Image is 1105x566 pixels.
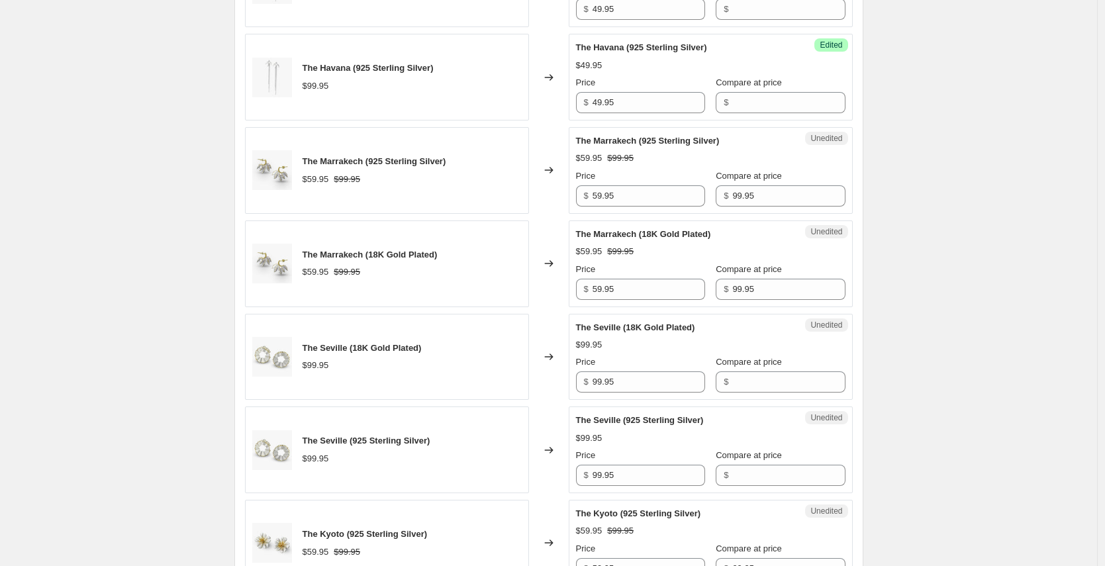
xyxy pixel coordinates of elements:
span: $ [724,284,728,294]
span: The Seville (925 Sterling Silver) [303,436,430,446]
span: Price [576,264,596,274]
img: H25537e2fa37f458db355bc0dc99bf4beZ_-_Edited_80x.jpg [252,337,292,377]
span: Unedited [810,506,842,516]
span: The Marrakech (925 Sterling Silver) [303,156,446,166]
span: $ [584,97,589,107]
span: Unedited [810,133,842,144]
span: $ [584,284,589,294]
div: $99.95 [303,452,329,465]
span: The Havana (925 Sterling Silver) [576,42,707,52]
div: $99.95 [576,432,602,445]
div: $49.95 [576,59,602,72]
span: The Kyoto (925 Sterling Silver) [576,508,701,518]
div: $99.95 [303,359,329,372]
span: $ [724,4,728,14]
img: H25537e2fa37f458db355bc0dc99bf4beZ_-_Edited_80x.jpg [252,430,292,470]
span: Unedited [810,320,842,330]
strike: $99.95 [607,524,634,538]
div: $59.95 [303,173,329,186]
span: $ [584,191,589,201]
span: Compare at price [716,357,782,367]
strike: $99.95 [334,173,360,186]
span: $ [584,377,589,387]
div: $59.95 [576,152,602,165]
span: Edited [820,40,842,50]
span: Price [576,77,596,87]
span: $ [724,470,728,480]
strike: $99.95 [334,265,360,279]
span: The Kyoto (925 Sterling Silver) [303,529,428,539]
div: $59.95 [576,245,602,258]
div: $99.95 [576,338,602,352]
span: $ [724,191,728,201]
span: $ [584,4,589,14]
strike: $99.95 [334,545,360,559]
div: $59.95 [303,545,329,559]
strike: $99.95 [607,245,634,258]
span: Compare at price [716,543,782,553]
span: The Seville (18K Gold Plated) [303,343,422,353]
div: $99.95 [303,79,329,93]
span: $ [724,377,728,387]
img: Canva_-_Edited_1_80x.jpg [252,523,292,563]
img: S38cd04271a194cb1af4fcb4f55c855a5U_80x.jpg [252,244,292,283]
strike: $99.95 [607,152,634,165]
span: Price [576,543,596,553]
span: The Marrakech (925 Sterling Silver) [576,136,720,146]
span: Price [576,171,596,181]
span: The Seville (925 Sterling Silver) [576,415,704,425]
img: S38cd04271a194cb1af4fcb4f55c855a5U_80x.jpg [252,150,292,190]
span: Compare at price [716,450,782,460]
span: The Marrakech (18K Gold Plated) [303,250,438,259]
span: The Marrakech (18K Gold Plated) [576,229,711,239]
span: $ [584,470,589,480]
span: The Seville (18K Gold Plated) [576,322,695,332]
img: S637f469e6e6240a7b553ffe267747dd2g_80x.jpg [252,58,292,97]
span: Unedited [810,412,842,423]
span: Price [576,450,596,460]
div: $59.95 [303,265,329,279]
span: Compare at price [716,264,782,274]
span: Compare at price [716,77,782,87]
span: Compare at price [716,171,782,181]
span: Price [576,357,596,367]
span: Unedited [810,226,842,237]
span: The Havana (925 Sterling Silver) [303,63,434,73]
div: $59.95 [576,524,602,538]
span: $ [724,97,728,107]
